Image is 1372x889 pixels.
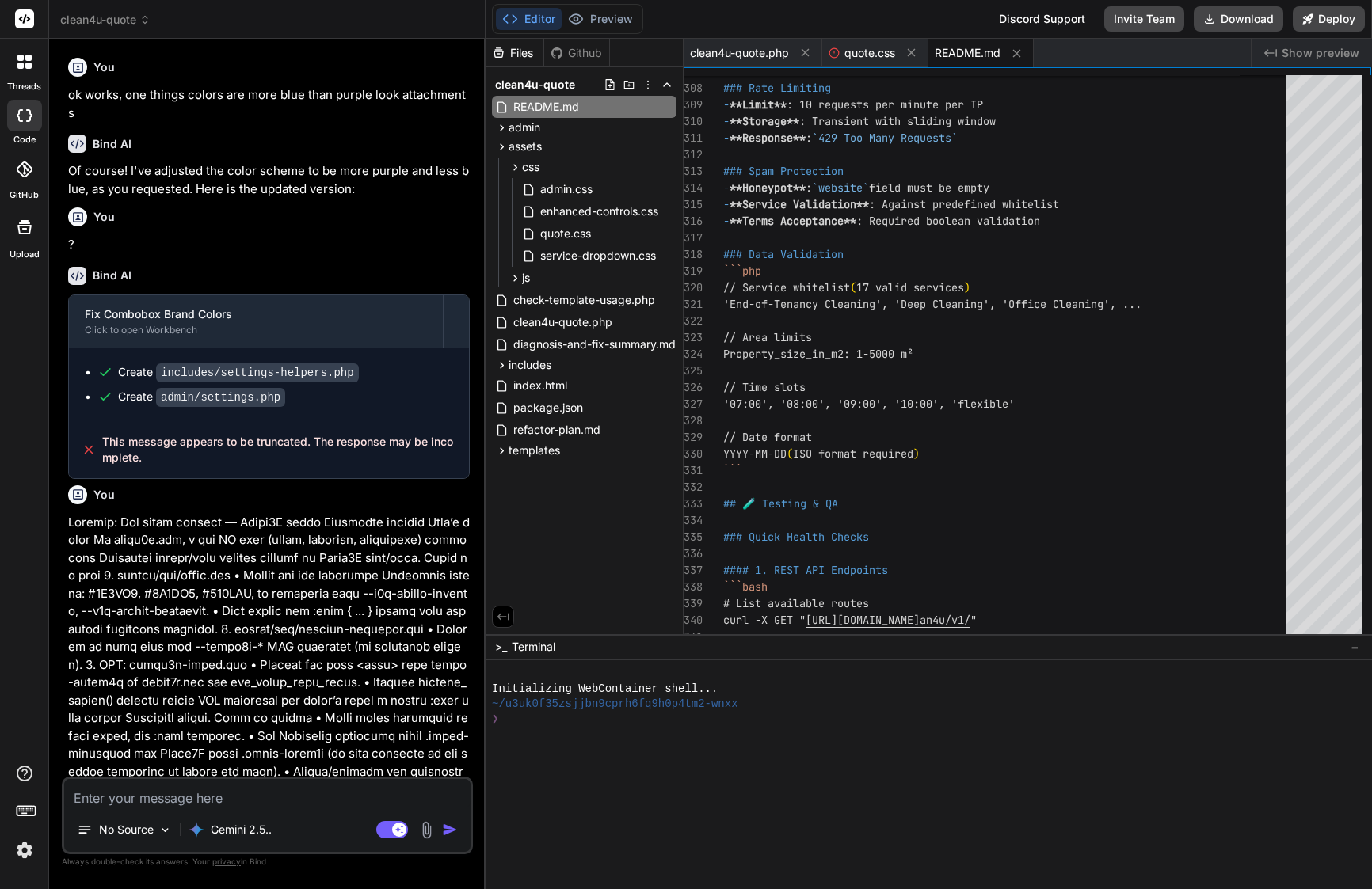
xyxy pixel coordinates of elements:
span: - [723,114,730,128]
div: 317 [684,230,703,246]
div: 339 [684,595,703,612]
div: 318 [684,246,703,263]
h6: Bind AI [93,268,131,283]
div: 314 [684,180,703,196]
div: 321 [684,296,703,313]
div: Files [486,45,543,61]
div: 334 [684,512,703,529]
span: ISO format required [793,446,913,461]
span: This message appears to be truncated. The response may be incomplete. [102,434,456,465]
p: Gemini 2.5.. [211,822,272,838]
span: // Date format [723,430,812,444]
span: #### 1. REST API Endpoints [723,563,888,577]
div: 309 [684,97,703,113]
div: Github [544,45,609,61]
span: ## 🧪 Testing & QA [723,496,838,511]
h6: Bind AI [93,136,131,152]
span: privacy [212,857,241,866]
img: icon [442,822,458,838]
div: 326 [684,379,703,396]
span: : Against predefined whitelist [869,197,1059,211]
span: - [723,197,730,211]
img: Pick Models [158,823,172,837]
span: templates [509,443,560,458]
span: Initializing WebContainer shell... [492,682,718,697]
button: Download [1194,6,1283,32]
div: 319 [684,263,703,279]
span: : Required boolean validation [856,214,1040,228]
span: Property_size_in_m2: 1-5000 m² [723,347,913,361]
span: 17 valid services [856,280,964,294]
span: " [970,613,977,627]
span: enhanced-controls.css [539,202,660,221]
div: 320 [684,279,703,296]
span: **Service Validation** [730,197,869,211]
span: ### Spam Protection [723,164,844,178]
span: ``` [723,463,742,477]
span: // Service whitelist [723,280,850,294]
div: 330 [684,446,703,462]
div: 325 [684,363,703,379]
span: an4u/v1/ [920,613,970,627]
span: package.json [512,398,585,417]
span: ### Data Validation [723,247,844,261]
span: - [723,180,730,195]
span: css [522,159,539,175]
span: assets [509,139,542,154]
span: ❯ [492,712,498,727]
div: 341 [684,629,703,645]
button: Deploy [1293,6,1365,32]
span: `429 Too Many Requests` [812,131,958,145]
div: 323 [684,329,703,346]
div: 315 [684,196,703,213]
span: curl -X GET " [723,613,806,627]
div: 316 [684,213,703,230]
span: ~/u3uk0f35zsjjbn9cprh6fq9h0p4tm2-wnxx [492,697,737,712]
div: 336 [684,545,703,562]
div: 333 [684,496,703,512]
code: admin/settings.php [156,388,285,407]
span: ```php [723,264,761,278]
span: `website` [812,180,869,195]
h6: You [93,59,115,75]
h6: You [93,209,115,225]
span: - [723,131,730,145]
span: includes [509,357,551,373]
span: YYYY-MM-DD [723,446,787,461]
span: >_ [495,639,507,655]
span: ) [964,280,970,294]
div: Click to open Workbench [85,324,427,336]
span: ### Rate Limiting [723,81,831,95]
div: 324 [684,346,703,363]
span: field must be empty [869,180,989,195]
span: // Area limits [723,330,812,344]
span: index.html [512,376,569,395]
div: 338 [684,579,703,595]
div: Create [118,364,359,381]
label: Upload [10,248,40,261]
div: 329 [684,429,703,446]
span: e Cleaning', ... [1040,297,1141,311]
span: service-dropdown.css [539,246,657,265]
p: No Source [99,822,154,838]
h6: You [93,487,115,503]
p: Of course! I've adjusted the color scheme to be more purple and less blue, as you requested. Here... [68,162,470,198]
span: diagnosis-and-fix-summary.md [512,335,677,354]
img: attachment [417,821,436,839]
div: 322 [684,313,703,329]
span: Terminal [512,639,555,655]
label: GitHub [10,188,39,202]
span: : [806,131,812,145]
span: : 10 requests per minute per IP [787,97,983,112]
span: **Terms Acceptance** [730,214,856,228]
code: includes/settings-helpers.php [156,363,359,382]
span: clean4u-quote [60,12,151,28]
span: // Time slots [723,380,806,394]
span: Show preview [1282,45,1359,61]
div: 313 [684,163,703,180]
span: admin [509,120,540,135]
label: code [13,133,36,146]
span: : Transient with sliding window [799,114,996,128]
button: − [1347,634,1362,659]
div: 311 [684,130,703,146]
